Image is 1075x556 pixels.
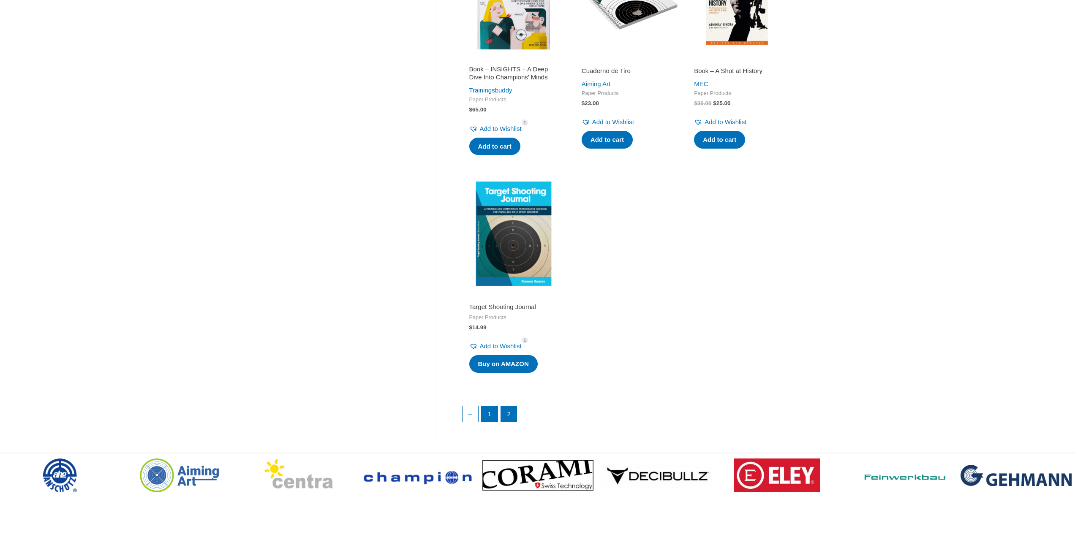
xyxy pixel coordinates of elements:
a: MEC [694,80,708,87]
bdi: 65.00 [469,106,487,113]
iframe: Customer reviews powered by Trustpilot [469,55,558,65]
img: brand logo [734,458,820,492]
a: Add to Wishlist [582,116,634,128]
a: Add to cart: “Book - A Shot at History” [694,131,745,149]
span: Add to Wishlist [592,118,634,125]
h2: Cuaderno de Tiro [582,67,670,75]
bdi: 25.00 [713,100,730,106]
a: Add to Wishlist [469,340,522,352]
nav: Product Pagination [462,406,791,427]
a: Book – A Shot at History [694,67,783,78]
a: ← [463,406,479,422]
h2: Target Shooting Journal [469,303,558,311]
a: Add to Wishlist [469,123,522,135]
span: Add to Wishlist [480,125,522,132]
span: Paper Products [469,314,558,321]
span: Paper Products [582,90,670,97]
span: Paper Products [694,90,783,97]
a: Book – INSIGHTS – A Deep Dive Into Champions’ Minds [469,65,558,85]
a: Add to Wishlist [694,116,746,128]
span: Page 2 [501,406,517,422]
a: Aiming Art [582,80,610,87]
a: Target Shooting Journal [469,303,558,314]
a: Add to cart: “Cuaderno de Tiro” [582,131,633,149]
bdi: 14.99 [469,324,487,331]
a: Trainingsbuddy [469,87,512,94]
h2: Book – INSIGHTS – A Deep Dive Into Champions’ Minds [469,65,558,81]
span: 1 [522,119,528,126]
bdi: 23.00 [582,100,599,106]
span: $ [469,324,473,331]
span: Paper Products [469,96,558,103]
h2: Book – A Shot at History [694,67,783,75]
iframe: Customer reviews powered by Trustpilot [694,55,783,65]
span: $ [694,100,697,106]
span: Add to Wishlist [480,342,522,350]
bdi: 30.00 [694,100,711,106]
span: $ [469,106,473,113]
span: 1 [522,337,528,344]
a: Add to cart: “Book - INSIGHTS - A Deep Dive Into Champions' Minds” [469,138,520,155]
iframe: Customer reviews powered by Trustpilot [469,291,558,301]
a: Cuaderno de Tiro [582,67,670,78]
span: $ [582,100,585,106]
img: Target Shooting Journal [462,182,566,285]
span: Add to Wishlist [705,118,746,125]
a: Buy on AMAZON [469,355,538,373]
span: $ [713,100,716,106]
a: Page 1 [482,406,498,422]
iframe: Customer reviews powered by Trustpilot [582,55,670,65]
